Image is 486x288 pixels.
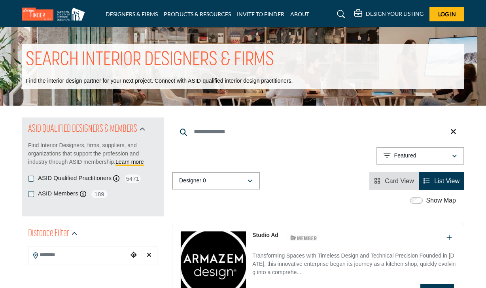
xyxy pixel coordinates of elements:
[28,191,34,197] input: ASID Members checkbox
[426,196,456,205] label: Show Map
[28,141,157,166] p: Find Interior Designers, firms, suppliers, and organizations that support the profession and indu...
[164,11,231,17] a: PRODUCTS & RESOURCES
[434,178,460,184] span: List View
[38,189,78,198] label: ASID Members
[128,247,140,264] div: Choose your current location
[446,234,452,241] a: Add To List
[28,227,69,241] h2: Distance Filter
[419,172,464,190] li: List View
[28,176,34,182] input: ASID Qualified Practitioners checkbox
[124,174,142,184] span: 5471
[237,11,284,17] a: INVITE TO FINDER
[366,10,424,17] h5: DESIGN YOUR LISTING
[252,232,278,238] a: Studio Ad
[179,177,206,185] p: Designer 0
[252,247,456,278] a: Transforming Spaces with Timeless Design and Technical Precision Founded in [DATE], this innovati...
[172,122,464,141] input: Search Keyword
[424,178,460,184] a: View List
[376,147,464,165] button: Featured
[329,8,350,21] a: Search
[26,48,274,72] h1: SEARCH INTERIOR DESIGNERS & FIRMS
[429,7,464,21] button: Log In
[438,11,456,17] span: Log In
[374,178,414,184] a: View Card
[144,247,155,264] div: Clear search location
[252,231,278,239] p: Studio Ad
[354,9,424,19] div: DESIGN YOUR LISTING
[22,8,89,21] img: Site Logo
[26,77,293,85] p: Find the interior design partner for your next project. Connect with ASID-qualified interior desi...
[28,247,128,263] input: Search Location
[394,152,416,160] p: Featured
[106,11,158,17] a: DESIGNERS & FIRMS
[172,172,260,189] button: Designer 0
[115,159,144,165] a: Learn more
[369,172,419,190] li: Card View
[91,189,108,199] span: 189
[28,122,137,136] h2: ASID QUALIFIED DESIGNERS & MEMBERS
[385,178,414,184] span: Card View
[290,11,309,17] a: ABOUT
[38,174,112,183] label: ASID Qualified Practitioners
[252,252,456,278] p: Transforming Spaces with Timeless Design and Technical Precision Founded in [DATE], this innovati...
[286,233,321,243] img: ASID Members Badge Icon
